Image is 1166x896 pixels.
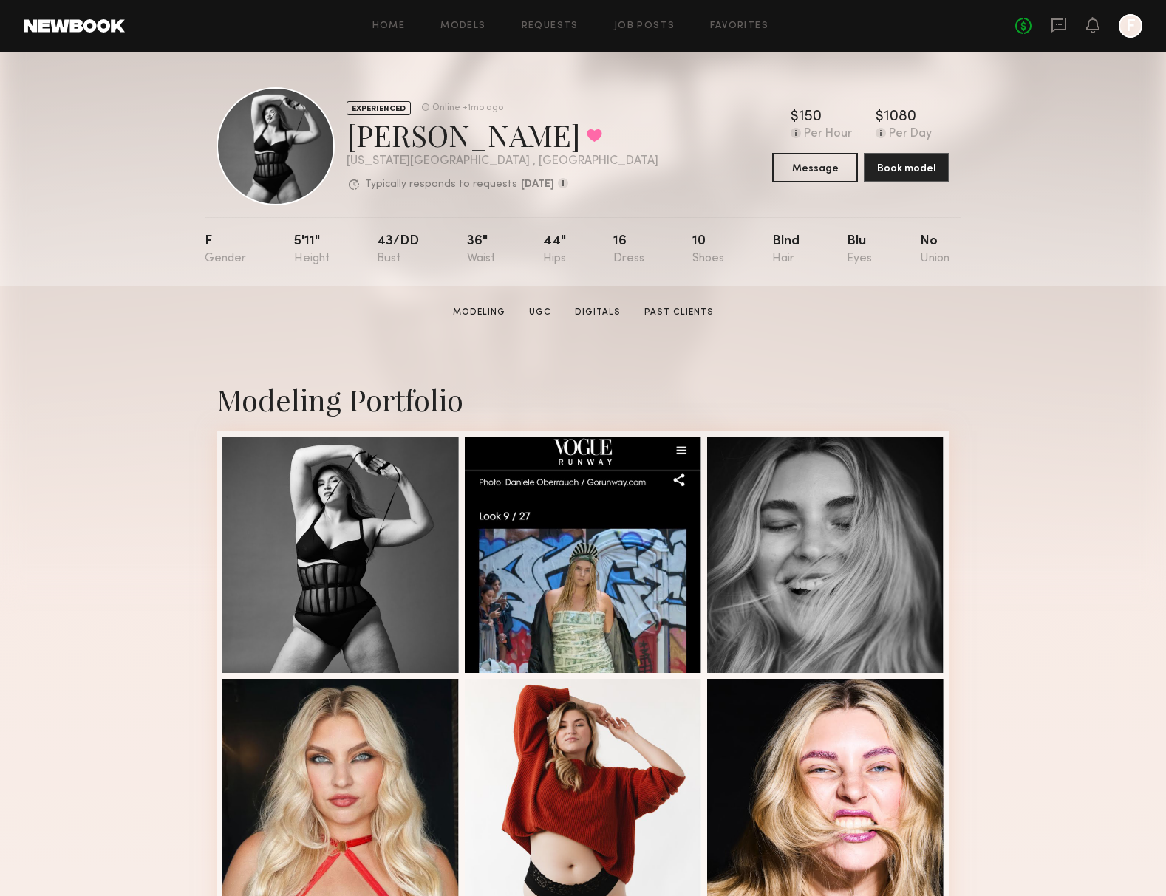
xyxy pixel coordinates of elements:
div: 44" [543,235,566,265]
a: Job Posts [614,21,675,31]
div: $ [876,110,884,125]
div: Per Hour [804,128,852,141]
a: Modeling [447,306,511,319]
p: Typically responds to requests [365,179,517,190]
div: EXPERIENCED [347,101,411,115]
a: Models [440,21,485,31]
a: F [1119,14,1142,38]
div: F [205,235,246,265]
a: Favorites [710,21,768,31]
div: 16 [613,235,644,265]
div: [US_STATE][GEOGRAPHIC_DATA] , [GEOGRAPHIC_DATA] [347,155,658,168]
div: [PERSON_NAME] [347,115,658,154]
div: $ [791,110,799,125]
div: Online +1mo ago [432,103,503,113]
div: Modeling Portfolio [217,380,949,419]
div: 1080 [884,110,916,125]
div: 10 [692,235,724,265]
div: 150 [799,110,822,125]
button: Message [772,153,858,182]
a: Digitals [569,306,627,319]
a: Past Clients [638,306,720,319]
a: Home [372,21,406,31]
div: Blnd [772,235,800,265]
button: Book model [864,153,949,182]
div: 36" [467,235,495,265]
b: [DATE] [521,179,554,190]
a: UGC [523,306,557,319]
div: No [920,235,949,265]
div: 43/dd [377,235,419,265]
a: Requests [522,21,579,31]
div: Per Day [889,128,932,141]
div: 5'11" [294,235,330,265]
div: Blu [847,235,872,265]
